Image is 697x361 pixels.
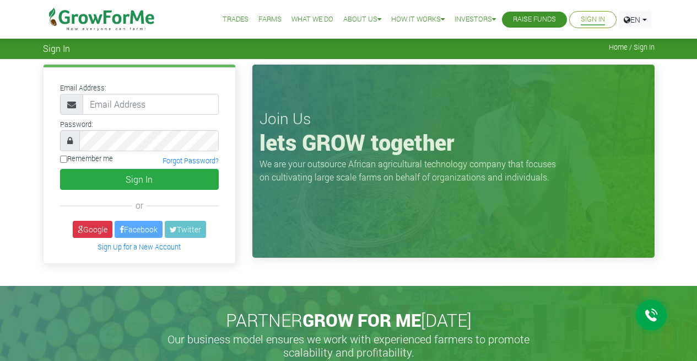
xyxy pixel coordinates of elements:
label: Email Address: [60,83,106,93]
span: GROW FOR ME [302,308,421,332]
input: Email Address [83,94,219,115]
a: Google [73,221,112,238]
a: Investors [455,14,496,25]
h3: Join Us [260,109,647,128]
a: About Us [343,14,381,25]
a: Farms [258,14,282,25]
a: Sign In [581,14,605,25]
a: Sign Up for a New Account [98,242,181,251]
a: Trades [223,14,248,25]
label: Password: [60,119,93,130]
a: What We Do [291,14,333,25]
input: Remember me [60,156,67,163]
span: Sign In [43,43,70,54]
a: Raise Funds [513,14,556,25]
p: We are your outsource African agricultural technology company that focuses on cultivating large s... [260,157,563,184]
a: Forgot Password? [163,156,219,165]
a: How it Works [391,14,445,25]
h2: PARTNER [DATE] [47,310,650,331]
a: EN [619,11,652,28]
h1: lets GROW together [260,129,647,156]
div: or [60,199,219,212]
h5: Our business model ensures we work with experienced farmers to promote scalability and profitabil... [156,332,542,359]
span: Home / Sign In [609,43,655,51]
button: Sign In [60,169,219,190]
label: Remember me [60,153,113,164]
